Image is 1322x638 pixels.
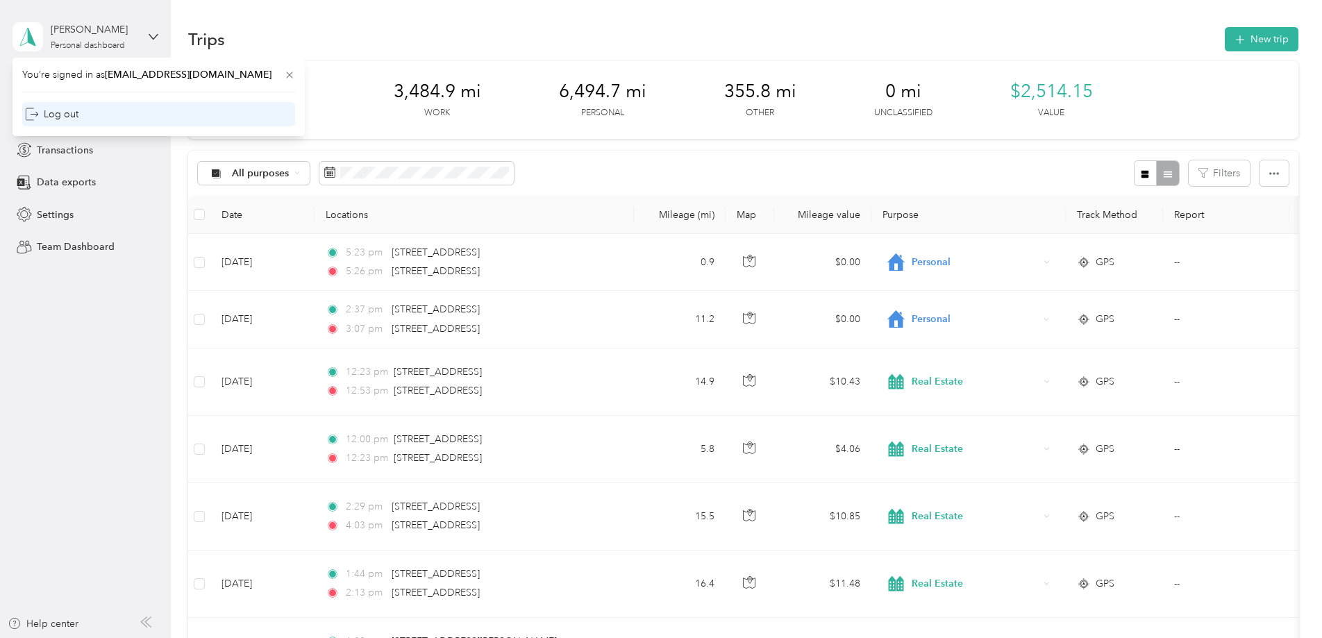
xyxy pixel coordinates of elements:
[346,364,388,380] span: 12:23 pm
[346,585,385,601] span: 2:13 pm
[210,483,315,551] td: [DATE]
[346,264,385,279] span: 5:26 pm
[1096,509,1114,524] span: GPS
[188,32,225,47] h1: Trips
[724,81,796,103] span: 355.8 mi
[346,383,388,398] span: 12:53 pm
[210,291,315,348] td: [DATE]
[210,196,315,234] th: Date
[394,452,482,464] span: [STREET_ADDRESS]
[346,302,385,317] span: 2:37 pm
[392,246,480,258] span: [STREET_ADDRESS]
[392,303,480,315] span: [STREET_ADDRESS]
[25,107,78,121] div: Log out
[885,81,921,103] span: 0 mi
[51,42,125,50] div: Personal dashboard
[581,107,624,119] p: Personal
[774,416,871,483] td: $4.06
[912,255,1039,270] span: Personal
[1163,234,1289,291] td: --
[51,22,137,37] div: [PERSON_NAME]
[392,568,480,580] span: [STREET_ADDRESS]
[634,291,726,348] td: 11.2
[874,107,932,119] p: Unclassified
[424,107,450,119] p: Work
[1189,160,1250,186] button: Filters
[346,321,385,337] span: 3:07 pm
[774,196,871,234] th: Mileage value
[346,566,385,582] span: 1:44 pm
[37,208,74,222] span: Settings
[774,551,871,618] td: $11.48
[346,499,385,514] span: 2:29 pm
[912,509,1039,524] span: Real Estate
[634,196,726,234] th: Mileage (mi)
[1038,107,1064,119] p: Value
[912,576,1039,591] span: Real Estate
[346,432,388,447] span: 12:00 pm
[634,551,726,618] td: 16.4
[1163,416,1289,483] td: --
[1096,576,1114,591] span: GPS
[210,349,315,416] td: [DATE]
[871,196,1066,234] th: Purpose
[1163,349,1289,416] td: --
[392,323,480,335] span: [STREET_ADDRESS]
[37,175,96,190] span: Data exports
[1096,442,1114,457] span: GPS
[912,374,1039,389] span: Real Estate
[1066,196,1163,234] th: Track Method
[912,312,1039,327] span: Personal
[634,349,726,416] td: 14.9
[774,349,871,416] td: $10.43
[394,81,481,103] span: 3,484.9 mi
[22,67,295,82] span: You’re signed in as
[394,385,482,396] span: [STREET_ADDRESS]
[1010,81,1093,103] span: $2,514.15
[774,234,871,291] td: $0.00
[392,519,480,531] span: [STREET_ADDRESS]
[392,265,480,277] span: [STREET_ADDRESS]
[346,518,385,533] span: 4:03 pm
[394,433,482,445] span: [STREET_ADDRESS]
[774,483,871,551] td: $10.85
[634,234,726,291] td: 0.9
[210,551,315,618] td: [DATE]
[37,240,115,254] span: Team Dashboard
[912,442,1039,457] span: Real Estate
[1096,255,1114,270] span: GPS
[1244,560,1322,638] iframe: Everlance-gr Chat Button Frame
[1163,483,1289,551] td: --
[774,291,871,348] td: $0.00
[315,196,634,234] th: Locations
[210,234,315,291] td: [DATE]
[1163,196,1289,234] th: Report
[346,451,388,466] span: 12:23 pm
[1225,27,1298,51] button: New trip
[392,587,480,598] span: [STREET_ADDRESS]
[746,107,774,119] p: Other
[8,616,78,631] button: Help center
[1163,291,1289,348] td: --
[346,245,385,260] span: 5:23 pm
[105,69,271,81] span: [EMAIL_ADDRESS][DOMAIN_NAME]
[559,81,646,103] span: 6,494.7 mi
[392,501,480,512] span: [STREET_ADDRESS]
[1096,374,1114,389] span: GPS
[634,483,726,551] td: 15.5
[726,196,774,234] th: Map
[1163,551,1289,618] td: --
[210,416,315,483] td: [DATE]
[394,366,482,378] span: [STREET_ADDRESS]
[37,143,93,158] span: Transactions
[232,169,290,178] span: All purposes
[1096,312,1114,327] span: GPS
[634,416,726,483] td: 5.8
